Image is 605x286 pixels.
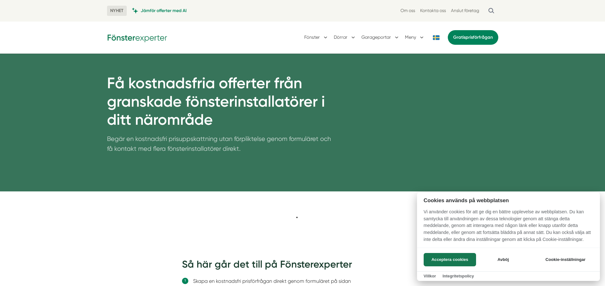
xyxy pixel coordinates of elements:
[442,274,474,278] a: Integritetspolicy
[424,253,476,266] button: Acceptera cookies
[417,197,600,203] h2: Cookies används på webbplatsen
[424,274,436,278] a: Villkor
[478,253,528,266] button: Avböj
[417,209,600,247] p: Vi använder cookies för att ge dig en bättre upplevelse av webbplatsen. Du kan samtycka till anvä...
[538,253,593,266] button: Cookie-inställningar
